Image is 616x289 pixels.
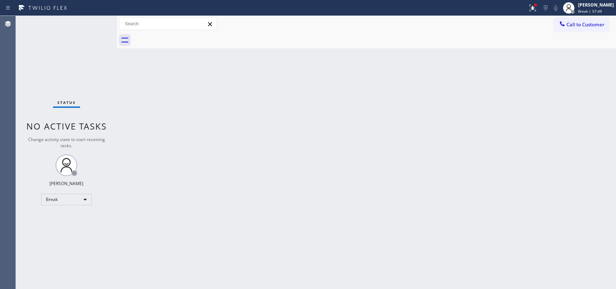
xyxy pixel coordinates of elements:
[554,18,609,31] button: Call to Customer
[28,136,105,149] span: Change activity state to start receiving tasks.
[567,21,604,28] span: Call to Customer
[57,100,76,105] span: Status
[551,3,561,13] button: Mute
[578,9,602,14] span: Break | 57:49
[26,120,107,132] span: No active tasks
[119,18,216,30] input: Search
[578,2,614,8] div: [PERSON_NAME]
[49,180,83,187] div: [PERSON_NAME]
[41,194,92,205] div: Break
